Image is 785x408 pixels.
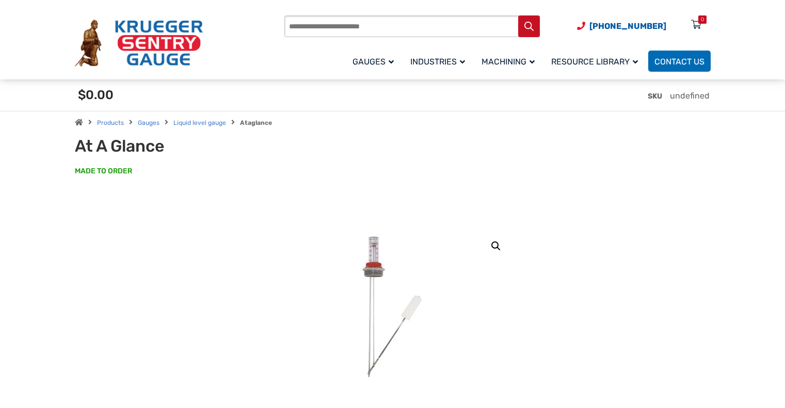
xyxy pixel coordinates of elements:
[487,237,505,255] a: View full-screen image gallery
[589,21,666,31] span: [PHONE_NUMBER]
[75,166,132,176] span: MADE TO ORDER
[654,57,704,67] span: Contact Us
[410,57,465,67] span: Industries
[475,49,545,73] a: Machining
[97,119,124,126] a: Products
[482,57,535,67] span: Machining
[545,49,648,73] a: Resource Library
[330,229,454,383] img: At A Glance
[75,20,203,67] img: Krueger Sentry Gauge
[75,136,329,156] h1: At A Glance
[648,51,711,72] a: Contact Us
[551,57,638,67] span: Resource Library
[670,91,710,101] span: undefined
[577,20,666,32] a: Phone Number (920) 434-8860
[353,57,394,67] span: Gauges
[648,92,662,101] span: SKU
[404,49,475,73] a: Industries
[346,49,404,73] a: Gauges
[173,119,226,126] a: Liquid level gauge
[138,119,159,126] a: Gauges
[701,15,704,24] div: 0
[240,119,272,126] strong: Ataglance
